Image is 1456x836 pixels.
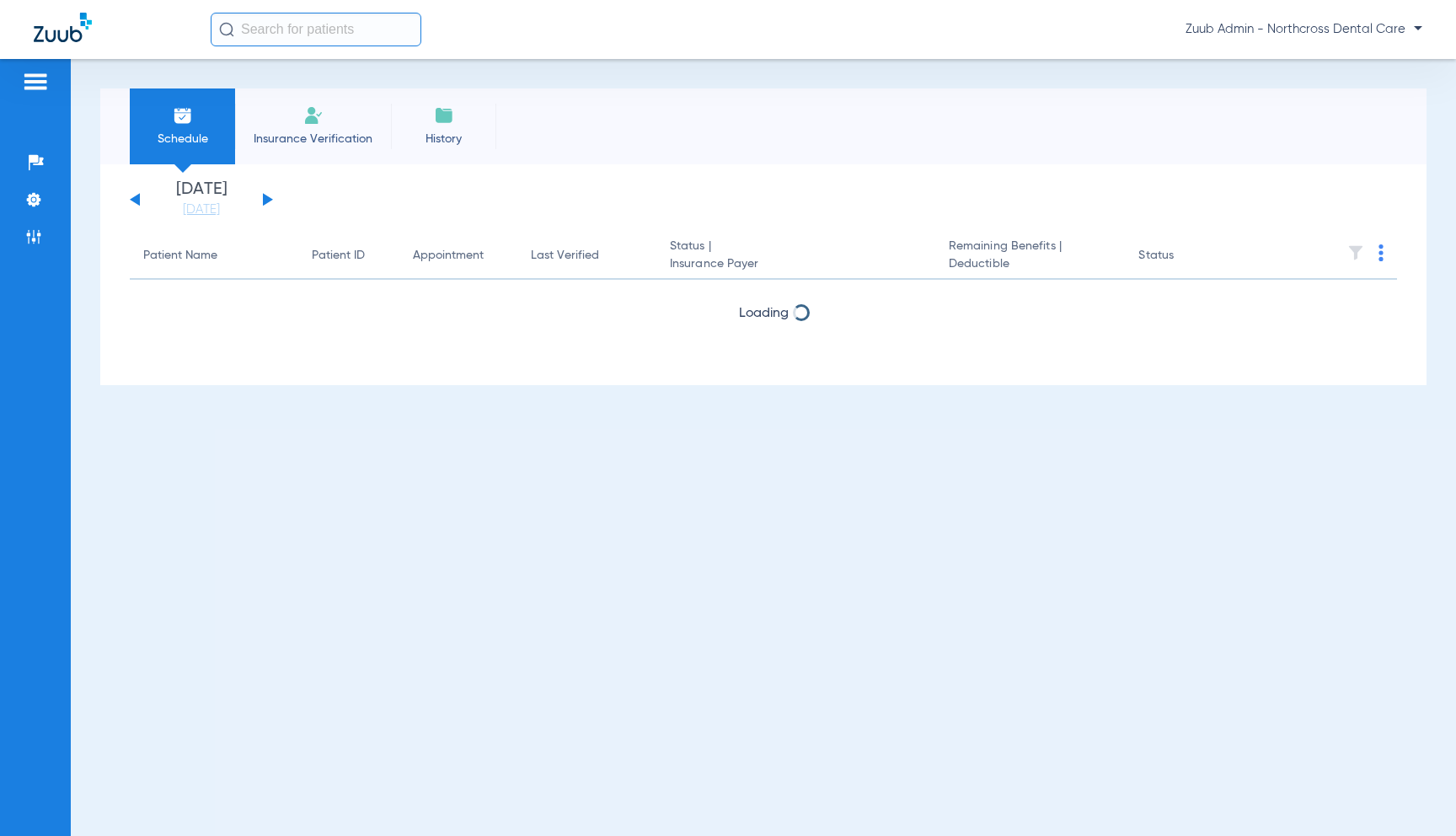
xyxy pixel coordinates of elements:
[404,131,484,147] span: History
[312,247,365,265] div: Patient ID
[1186,21,1422,38] span: Zuub Admin - Northcross Dental Care
[1347,244,1364,261] img: filter.svg
[151,201,252,218] a: [DATE]
[248,131,378,147] span: Insurance Verification
[413,247,484,265] div: Appointment
[219,22,234,37] img: Search Icon
[413,247,504,265] div: Appointment
[531,247,643,265] div: Last Verified
[670,255,922,273] span: Insurance Payer
[1125,233,1239,280] th: Status
[531,247,599,265] div: Last Verified
[22,72,49,92] img: hamburger-icon
[434,105,454,126] img: History
[739,307,789,320] span: Loading
[34,13,92,42] img: Zuub Logo
[211,13,421,46] input: Search for patients
[143,247,217,265] div: Patient Name
[949,255,1112,273] span: Deductible
[151,181,252,218] li: [DATE]
[173,105,193,126] img: Schedule
[1378,244,1384,261] img: group-dot-blue.svg
[143,247,285,265] div: Patient Name
[142,131,222,147] span: Schedule
[303,105,324,126] img: Manual Insurance Verification
[312,247,386,265] div: Patient ID
[935,233,1126,280] th: Remaining Benefits |
[656,233,935,280] th: Status |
